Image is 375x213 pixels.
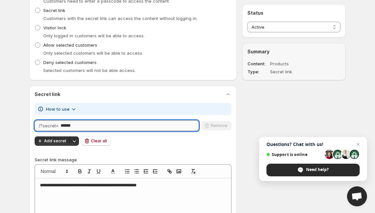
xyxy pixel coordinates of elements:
span: Questions? Chat with us! [266,142,360,147]
span: Secret link [43,8,65,13]
h2: Secret link [35,91,60,98]
h2: Status [247,10,340,16]
button: How to use [42,104,81,114]
span: Only logged in customers will be able to access. [43,33,145,38]
span: Support is online [266,152,322,157]
span: Selected customers will not be able access. [43,68,136,73]
span: Close chat [354,140,362,148]
button: Add secret [35,136,70,146]
dd: Secret link [270,68,321,75]
span: Only selected customers will be able to access. [43,50,143,56]
span: Clear all [91,138,107,144]
span: How to use [46,106,70,112]
span: Add secret [44,138,66,144]
span: Customers with the secret link can access the content without logging in. [43,16,197,21]
h2: Summary [247,48,340,55]
div: Need help? [266,164,360,176]
span: /?secret= [39,123,59,128]
dt: Content : [247,60,269,67]
button: Clear all secrets [82,136,111,146]
div: Open chat [347,186,367,206]
dd: Products [270,60,321,67]
p: Secret link message [35,156,231,163]
dt: Type : [247,68,269,75]
span: Visitor lock [43,25,66,30]
span: Allow selected customers [43,42,97,48]
button: Other save actions [70,136,79,146]
span: Deny selected customers [43,60,97,65]
span: Need help? [306,167,329,173]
